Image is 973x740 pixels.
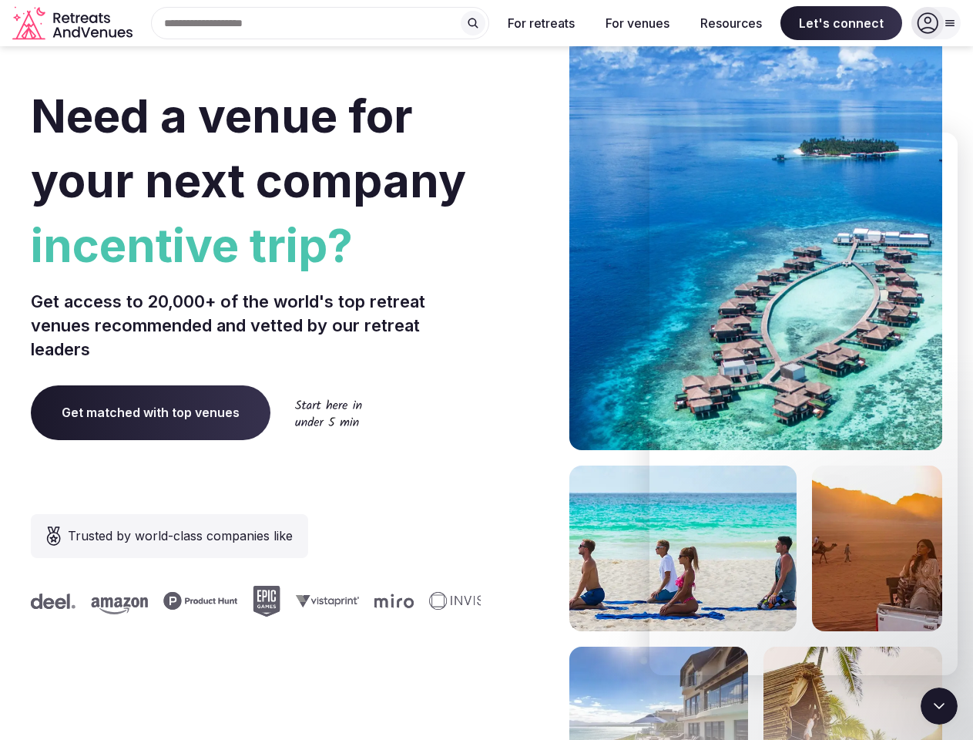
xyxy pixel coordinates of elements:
span: Let's connect [780,6,902,40]
svg: Invisible company logo [335,592,420,610]
a: Get matched with top venues [31,385,270,439]
img: yoga on tropical beach [569,466,797,631]
svg: Retreats and Venues company logo [12,6,136,41]
a: Visit the homepage [12,6,136,41]
svg: Vistaprint company logo [202,594,265,607]
p: Get access to 20,000+ of the world's top retreat venues recommended and vetted by our retreat lea... [31,290,481,361]
span: incentive trip? [31,213,481,277]
iframe: Intercom live chat [921,688,958,725]
iframe: Intercom live chat [649,133,958,675]
span: Need a venue for your next company [31,88,466,208]
button: For venues [593,6,682,40]
button: Resources [688,6,774,40]
button: For retreats [495,6,587,40]
img: Start here in under 5 min [295,399,362,426]
svg: Epic Games company logo [159,586,186,617]
svg: Miro company logo [280,594,320,608]
span: Trusted by world-class companies like [68,526,293,545]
